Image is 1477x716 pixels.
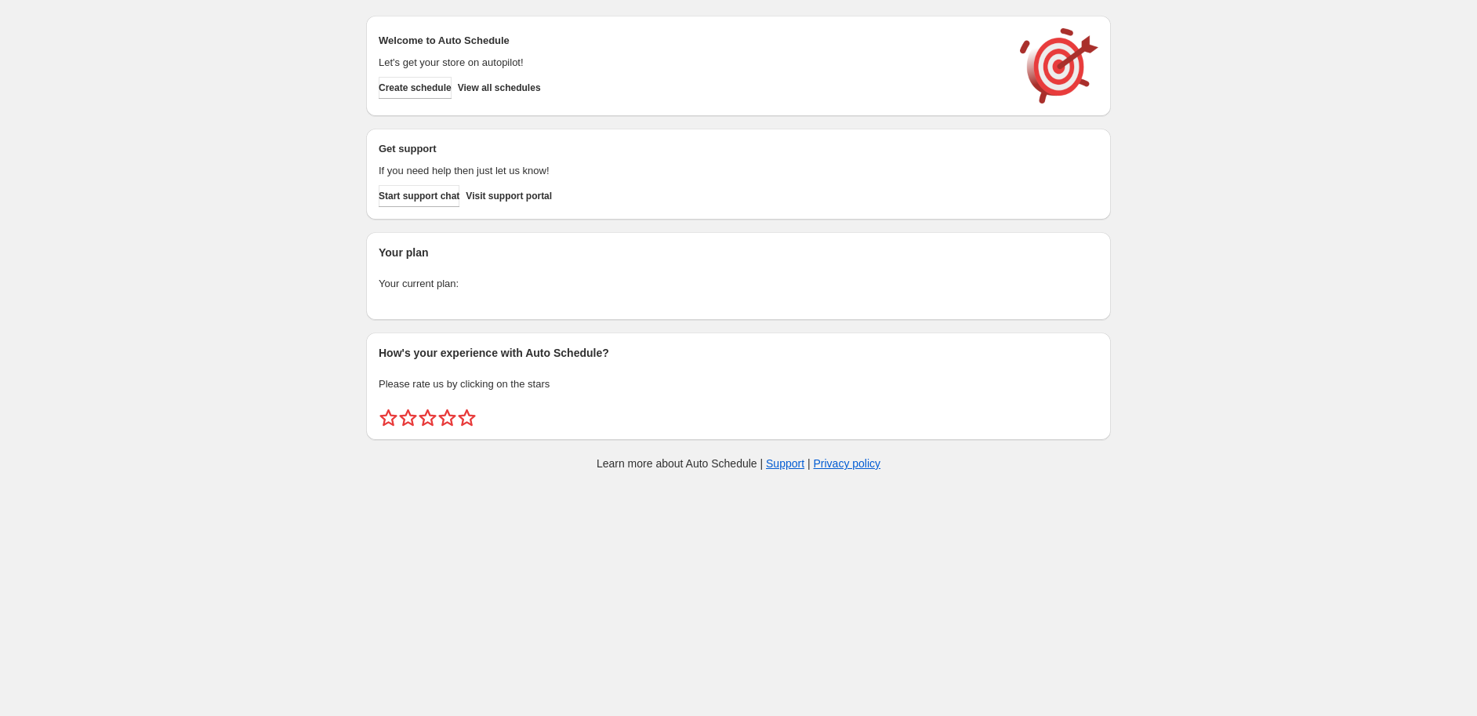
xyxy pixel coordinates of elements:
p: If you need help then just let us know! [379,163,1004,179]
a: Start support chat [379,185,459,207]
p: Learn more about Auto Schedule | | [597,456,880,471]
h2: Get support [379,141,1004,157]
a: Support [766,457,804,470]
button: Create schedule [379,77,452,99]
a: Visit support portal [466,185,552,207]
p: Let's get your store on autopilot! [379,55,1004,71]
h2: How's your experience with Auto Schedule? [379,345,1098,361]
p: Your current plan: [379,276,1098,292]
h2: Your plan [379,245,1098,260]
button: View all schedules [458,77,541,99]
a: Privacy policy [814,457,881,470]
span: Start support chat [379,190,459,202]
h2: Welcome to Auto Schedule [379,33,1004,49]
p: Please rate us by clicking on the stars [379,376,1098,392]
span: Visit support portal [466,190,552,202]
span: View all schedules [458,82,541,94]
span: Create schedule [379,82,452,94]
